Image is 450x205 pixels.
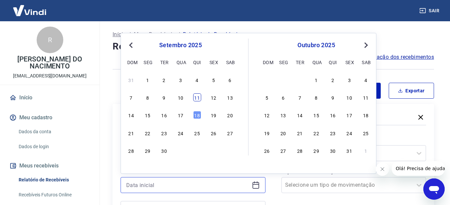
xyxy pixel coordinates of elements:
[312,111,320,119] div: Choose quarta-feira, 15 de outubro de 2025
[312,93,320,101] div: Choose quarta-feira, 8 de outubro de 2025
[193,147,201,154] div: Choose quinta-feira, 2 de outubro de 2025
[8,158,92,173] button: Meus recebíveis
[144,93,152,101] div: Choose segunda-feira, 8 de setembro de 2025
[193,58,201,66] div: qui
[296,58,304,66] div: ter
[279,129,287,137] div: Choose segunda-feira, 20 de outubro de 2025
[8,90,92,105] a: Início
[392,161,445,176] iframe: Mensagem da empresa
[296,147,304,154] div: Choose terça-feira, 28 de outubro de 2025
[144,147,152,154] div: Choose segunda-feira, 29 de setembro de 2025
[144,76,152,84] div: Choose segunda-feira, 1 de setembro de 2025
[16,188,92,202] a: Recebíveis Futuros Online
[127,129,135,137] div: Choose domingo, 21 de setembro de 2025
[210,111,218,119] div: Choose sexta-feira, 19 de setembro de 2025
[263,58,271,66] div: dom
[210,129,218,137] div: Choose sexta-feira, 26 de setembro de 2025
[160,129,168,137] div: Choose terça-feira, 23 de setembro de 2025
[362,41,370,49] button: Next Month
[210,147,218,154] div: Choose sexta-feira, 3 de outubro de 2025
[160,111,168,119] div: Choose terça-feira, 16 de setembro de 2025
[345,129,353,137] div: Choose sexta-feira, 24 de outubro de 2025
[8,110,92,125] button: Meu cadastro
[329,129,337,137] div: Choose quinta-feira, 23 de outubro de 2025
[362,76,370,84] div: Choose sábado, 4 de outubro de 2025
[127,147,135,154] div: Choose domingo, 28 de setembro de 2025
[177,76,185,84] div: Choose quarta-feira, 3 de setembro de 2025
[263,147,271,154] div: Choose domingo, 26 de outubro de 2025
[226,93,234,101] div: Choose sábado, 13 de setembro de 2025
[129,31,131,39] p: /
[144,129,152,137] div: Choose segunda-feira, 22 de setembro de 2025
[177,129,185,137] div: Choose quarta-feira, 24 de setembro de 2025
[8,0,51,21] img: Vindi
[362,58,370,66] div: sab
[329,76,337,84] div: Choose quinta-feira, 2 de outubro de 2025
[160,58,168,66] div: ter
[127,41,135,49] button: Previous Month
[262,75,371,155] div: month 2025-10
[113,40,434,53] h4: Relatório de Recebíveis
[210,58,218,66] div: sex
[345,147,353,154] div: Choose sexta-feira, 31 de outubro de 2025
[226,129,234,137] div: Choose sábado, 27 de setembro de 2025
[362,129,370,137] div: Choose sábado, 25 de outubro de 2025
[127,58,135,66] div: dom
[312,76,320,84] div: Choose quarta-feira, 1 de outubro de 2025
[177,58,185,66] div: qua
[178,31,180,39] p: /
[362,147,370,154] div: Choose sábado, 1 de novembro de 2025
[160,147,168,154] div: Choose terça-feira, 30 de setembro de 2025
[16,140,92,154] a: Dados de login
[329,147,337,154] div: Choose quinta-feira, 30 de outubro de 2025
[362,111,370,119] div: Choose sábado, 18 de outubro de 2025
[160,76,168,84] div: Choose terça-feira, 2 de setembro de 2025
[210,93,218,101] div: Choose sexta-feira, 12 de setembro de 2025
[126,75,235,155] div: month 2025-09
[279,58,287,66] div: seg
[296,129,304,137] div: Choose terça-feira, 21 de outubro de 2025
[193,129,201,137] div: Choose quinta-feira, 25 de setembro de 2025
[226,76,234,84] div: Choose sábado, 6 de setembro de 2025
[226,111,234,119] div: Choose sábado, 20 de setembro de 2025
[113,31,126,39] a: Início
[177,111,185,119] div: Choose quarta-feira, 17 de setembro de 2025
[177,93,185,101] div: Choose quarta-feira, 10 de setembro de 2025
[183,31,240,39] p: Relatório de Recebíveis
[345,58,353,66] div: sex
[345,93,353,101] div: Choose sexta-feira, 10 de outubro de 2025
[144,58,152,66] div: seg
[263,93,271,101] div: Choose domingo, 5 de outubro de 2025
[226,147,234,154] div: Choose sábado, 4 de outubro de 2025
[193,111,201,119] div: Choose quinta-feira, 18 de setembro de 2025
[127,76,135,84] div: Choose domingo, 31 de agosto de 2025
[279,147,287,154] div: Choose segunda-feira, 27 de outubro de 2025
[279,93,287,101] div: Choose segunda-feira, 6 de outubro de 2025
[263,129,271,137] div: Choose domingo, 19 de outubro de 2025
[389,83,434,99] button: Exportar
[418,5,442,17] button: Sair
[193,76,201,84] div: Choose quinta-feira, 4 de setembro de 2025
[376,162,389,176] iframe: Fechar mensagem
[13,72,87,79] p: [EMAIL_ADDRESS][DOMAIN_NAME]
[134,31,175,39] a: Meus Recebíveis
[362,93,370,101] div: Choose sábado, 11 de outubro de 2025
[160,93,168,101] div: Choose terça-feira, 9 de setembro de 2025
[312,147,320,154] div: Choose quarta-feira, 29 de outubro de 2025
[127,111,135,119] div: Choose domingo, 14 de setembro de 2025
[296,93,304,101] div: Choose terça-feira, 7 de outubro de 2025
[126,41,235,49] div: setembro 2025
[329,111,337,119] div: Choose quinta-feira, 16 de outubro de 2025
[177,147,185,154] div: Choose quarta-feira, 1 de outubro de 2025
[16,173,92,187] a: Relatório de Recebíveis
[126,180,249,190] input: Data inicial
[423,178,445,200] iframe: Botão para abrir a janela de mensagens
[193,93,201,101] div: Choose quinta-feira, 11 de setembro de 2025
[312,58,320,66] div: qua
[279,76,287,84] div: Choose segunda-feira, 29 de setembro de 2025
[144,111,152,119] div: Choose segunda-feira, 15 de setembro de 2025
[127,93,135,101] div: Choose domingo, 7 de setembro de 2025
[16,125,92,139] a: Dados da conta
